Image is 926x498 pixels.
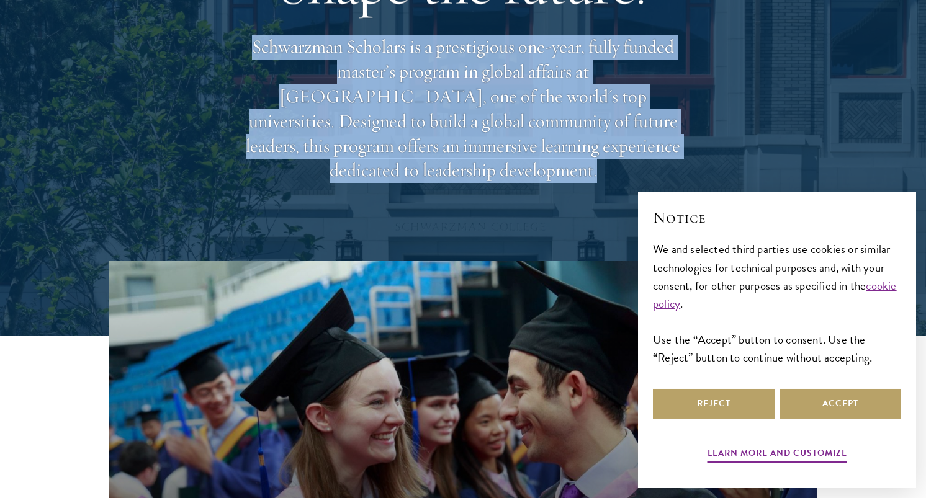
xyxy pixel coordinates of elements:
[708,445,847,465] button: Learn more and customize
[780,389,901,419] button: Accept
[653,277,897,313] a: cookie policy
[653,389,775,419] button: Reject
[240,35,686,183] p: Schwarzman Scholars is a prestigious one-year, fully funded master’s program in global affairs at...
[653,207,901,228] h2: Notice
[653,240,901,366] div: We and selected third parties use cookies or similar technologies for technical purposes and, wit...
